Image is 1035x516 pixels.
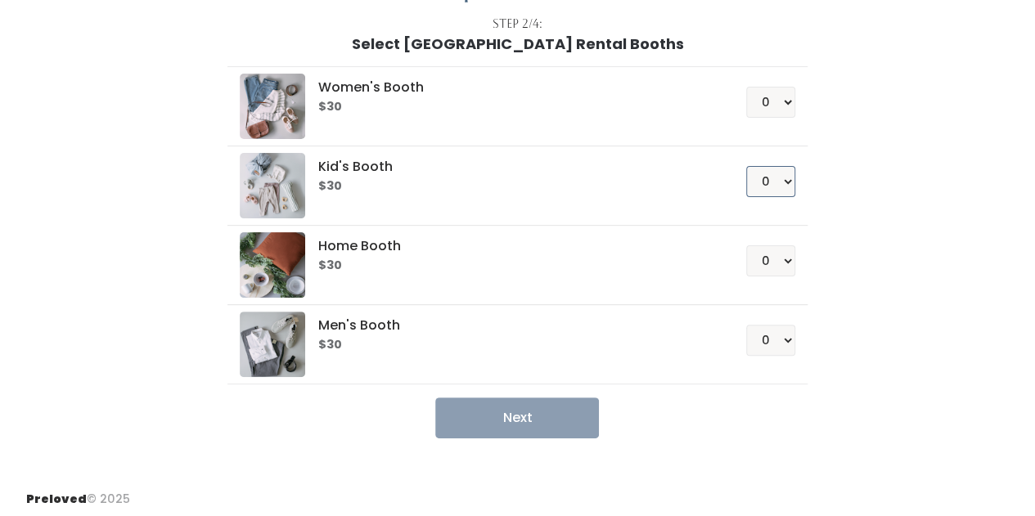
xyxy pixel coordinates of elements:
h5: Kid's Booth [318,159,707,174]
h5: Home Booth [318,239,707,254]
img: preloved logo [240,153,305,218]
h6: $30 [318,180,707,193]
span: Preloved [26,491,87,507]
h6: $30 [318,259,707,272]
div: Step 2/4: [493,16,542,33]
img: preloved logo [240,74,305,139]
img: preloved logo [240,232,305,298]
img: preloved logo [240,312,305,377]
h5: Men's Booth [318,318,707,333]
h6: $30 [318,101,707,114]
h5: Women's Booth [318,80,707,95]
h6: $30 [318,339,707,352]
h1: Select [GEOGRAPHIC_DATA] Rental Booths [352,36,684,52]
button: Next [435,397,599,438]
div: © 2025 [26,478,130,508]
